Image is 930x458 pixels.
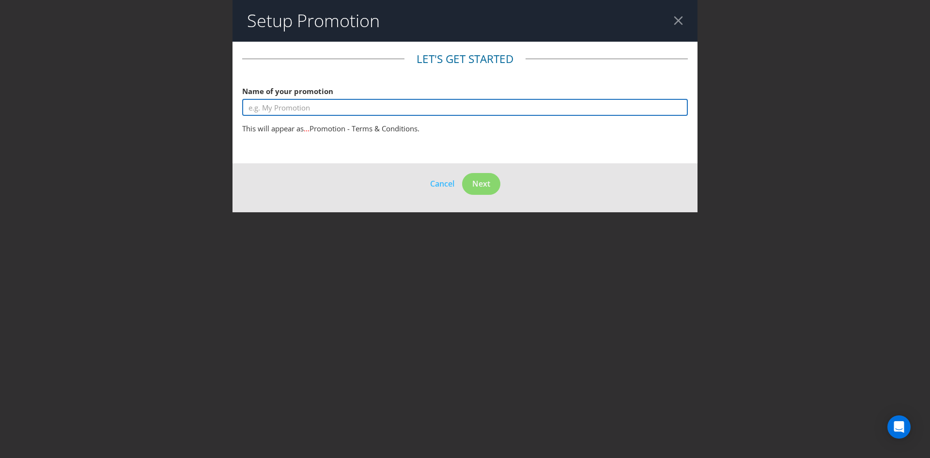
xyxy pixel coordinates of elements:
span: ... [304,124,310,133]
input: e.g. My Promotion [242,99,688,116]
button: Cancel [430,177,455,190]
span: Name of your promotion [242,86,333,96]
div: Open Intercom Messenger [887,415,911,439]
legend: Let's get started [404,51,526,67]
span: This will appear as [242,124,304,133]
span: Promotion - Terms & Conditions. [310,124,419,133]
button: Next [462,173,500,195]
h2: Setup Promotion [247,11,380,31]
span: Cancel [430,178,454,189]
span: Next [472,178,490,189]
